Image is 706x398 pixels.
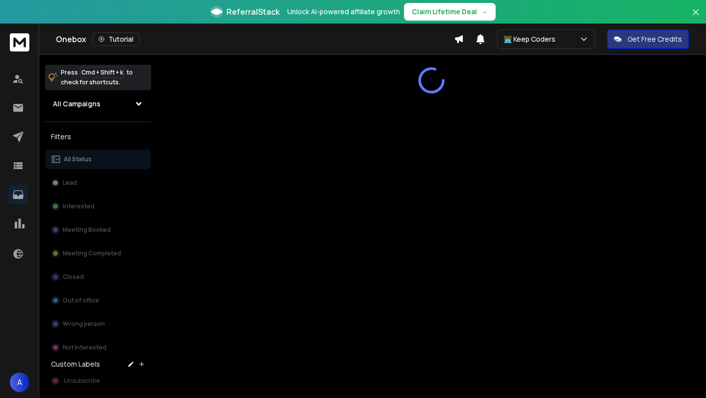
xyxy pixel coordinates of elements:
[10,373,29,392] button: A
[287,7,400,17] p: Unlock AI-powered affiliate growth
[56,32,454,46] div: Onebox
[80,67,125,78] span: Cmd + Shift + k
[92,32,140,46] button: Tutorial
[628,34,682,44] p: Get Free Credits
[61,68,133,87] p: Press to check for shortcuts.
[504,34,559,44] p: 👨🏽‍💻 Keep Coders
[404,3,496,21] button: Claim Lifetime Deal→
[227,6,279,18] span: ReferralStack
[53,99,101,109] h1: All Campaigns
[689,6,702,29] button: Close banner
[51,359,100,369] h3: Custom Labels
[607,29,689,49] button: Get Free Credits
[481,7,488,17] span: →
[45,94,151,114] button: All Campaigns
[45,130,151,144] h3: Filters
